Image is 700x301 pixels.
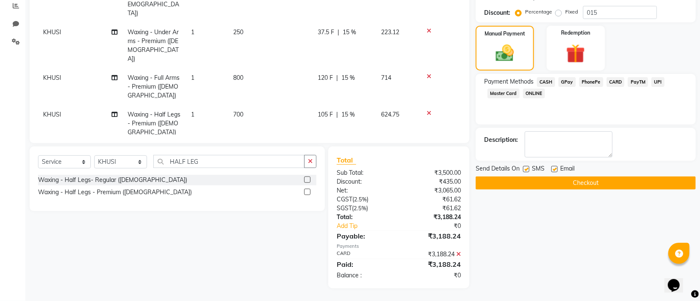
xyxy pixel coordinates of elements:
[525,8,552,16] label: Percentage
[381,74,391,81] span: 714
[399,177,467,186] div: ₹435.00
[128,28,179,62] span: Waxing - Under Arms - Premium ([DEMOGRAPHIC_DATA])
[381,28,399,36] span: 223.12
[579,77,603,87] span: PhonePe
[399,195,467,204] div: ₹61.62
[191,74,194,81] span: 1
[128,74,180,99] span: Waxing - Full Arms - Premium ([DEMOGRAPHIC_DATA])
[330,250,399,259] div: CARD
[318,110,333,119] span: 105 F
[485,30,525,38] label: Manual Payment
[558,77,576,87] span: GPay
[38,176,187,184] div: Waxing - Half Legs- Regular ([DEMOGRAPHIC_DATA])
[233,28,243,36] span: 250
[330,195,399,204] div: ( )
[560,164,575,175] span: Email
[38,188,192,197] div: Waxing - Half Legs - Premium ([DEMOGRAPHIC_DATA])
[341,110,355,119] span: 15 %
[651,77,665,87] span: UPI
[43,28,61,36] span: KHUSI
[665,267,692,293] iframe: chat widget
[233,74,243,81] span: 800
[410,222,467,230] div: ₹0
[565,8,578,16] label: Fixed
[128,111,180,136] span: Waxing - Half Legs - Premium ([DEMOGRAPHIC_DATA])
[560,42,591,65] img: _gift.svg
[43,111,61,118] span: KHUSI
[330,231,399,241] div: Payable:
[607,77,625,87] span: CARD
[337,156,356,165] span: Total
[330,222,410,230] a: Add Tip
[318,28,334,37] span: 37.5 F
[399,168,467,177] div: ₹3,500.00
[399,250,467,259] div: ₹3,188.24
[330,177,399,186] div: Discount:
[399,186,467,195] div: ₹3,065.00
[330,259,399,269] div: Paid:
[341,73,355,82] span: 15 %
[399,213,467,222] div: ₹3,188.24
[628,77,648,87] span: PayTM
[484,77,534,86] span: Payment Methods
[336,110,338,119] span: |
[399,259,467,269] div: ₹3,188.24
[233,111,243,118] span: 700
[191,111,194,118] span: 1
[330,213,399,222] div: Total:
[476,176,696,190] button: Checkout
[43,74,61,81] span: KHUSI
[381,111,399,118] span: 624.75
[337,243,461,250] div: Payments
[532,164,545,175] span: SMS
[153,155,305,168] input: Search or Scan
[523,89,545,98] span: ONLINE
[490,43,520,64] img: _cash.svg
[330,271,399,280] div: Balance :
[476,164,520,175] span: Send Details On
[399,271,467,280] div: ₹0
[338,28,339,37] span: |
[399,204,467,213] div: ₹61.62
[330,186,399,195] div: Net:
[318,73,333,82] span: 120 F
[337,204,352,212] span: SGST
[354,196,367,203] span: 2.5%
[343,28,356,37] span: 15 %
[561,29,590,37] label: Redemption
[488,89,520,98] span: Master Card
[484,136,518,144] div: Description:
[537,77,555,87] span: CASH
[336,73,338,82] span: |
[337,195,352,203] span: CGST
[354,205,366,212] span: 2.5%
[399,231,467,241] div: ₹3,188.24
[484,8,510,17] div: Discount:
[191,28,194,36] span: 1
[330,204,399,213] div: ( )
[330,168,399,177] div: Sub Total:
